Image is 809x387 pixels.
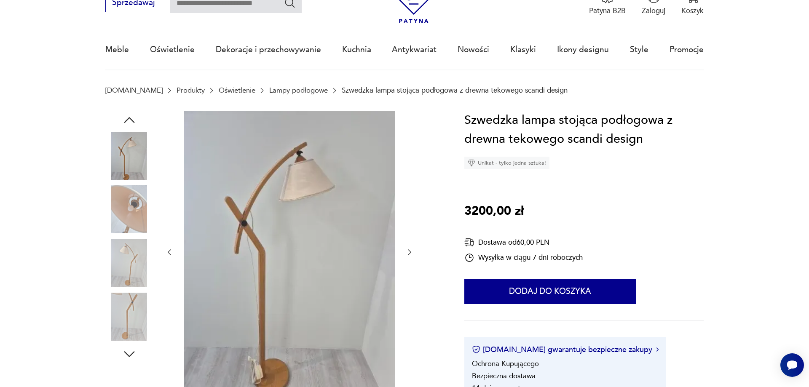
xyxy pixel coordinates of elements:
[105,132,153,180] img: Zdjęcie produktu Szwedzka lampa stojąca podłogowa z drewna tekowego scandi design
[464,279,636,304] button: Dodaj do koszyka
[392,30,437,69] a: Antykwariat
[472,371,536,381] li: Bezpieczna dostawa
[464,237,474,248] img: Ikona dostawy
[464,111,704,149] h1: Szwedzka lampa stojąca podłogowa z drewna tekowego scandi design
[510,30,536,69] a: Klasyki
[642,6,665,16] p: Zaloguj
[105,30,129,69] a: Meble
[216,30,321,69] a: Dekoracje i przechowywanie
[472,344,659,355] button: [DOMAIN_NAME] gwarantuje bezpieczne zakupy
[472,345,480,354] img: Ikona certyfikatu
[150,30,195,69] a: Oświetlenie
[464,237,583,248] div: Dostawa od 60,00 PLN
[630,30,648,69] a: Style
[464,202,524,221] p: 3200,00 zł
[342,30,371,69] a: Kuchnia
[177,86,205,94] a: Produkty
[458,30,489,69] a: Nowości
[670,30,704,69] a: Promocje
[105,86,163,94] a: [DOMAIN_NAME]
[105,185,153,233] img: Zdjęcie produktu Szwedzka lampa stojąca podłogowa z drewna tekowego scandi design
[464,253,583,263] div: Wysyłka w ciągu 7 dni roboczych
[342,86,568,94] p: Szwedzka lampa stojąca podłogowa z drewna tekowego scandi design
[105,239,153,287] img: Zdjęcie produktu Szwedzka lampa stojąca podłogowa z drewna tekowego scandi design
[656,347,659,352] img: Ikona strzałki w prawo
[464,157,549,169] div: Unikat - tylko jedna sztuka!
[468,159,475,167] img: Ikona diamentu
[681,6,704,16] p: Koszyk
[589,6,626,16] p: Patyna B2B
[472,359,539,368] li: Ochrona Kupującego
[780,353,804,377] iframe: Smartsupp widget button
[557,30,609,69] a: Ikony designu
[105,293,153,341] img: Zdjęcie produktu Szwedzka lampa stojąca podłogowa z drewna tekowego scandi design
[269,86,328,94] a: Lampy podłogowe
[219,86,255,94] a: Oświetlenie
